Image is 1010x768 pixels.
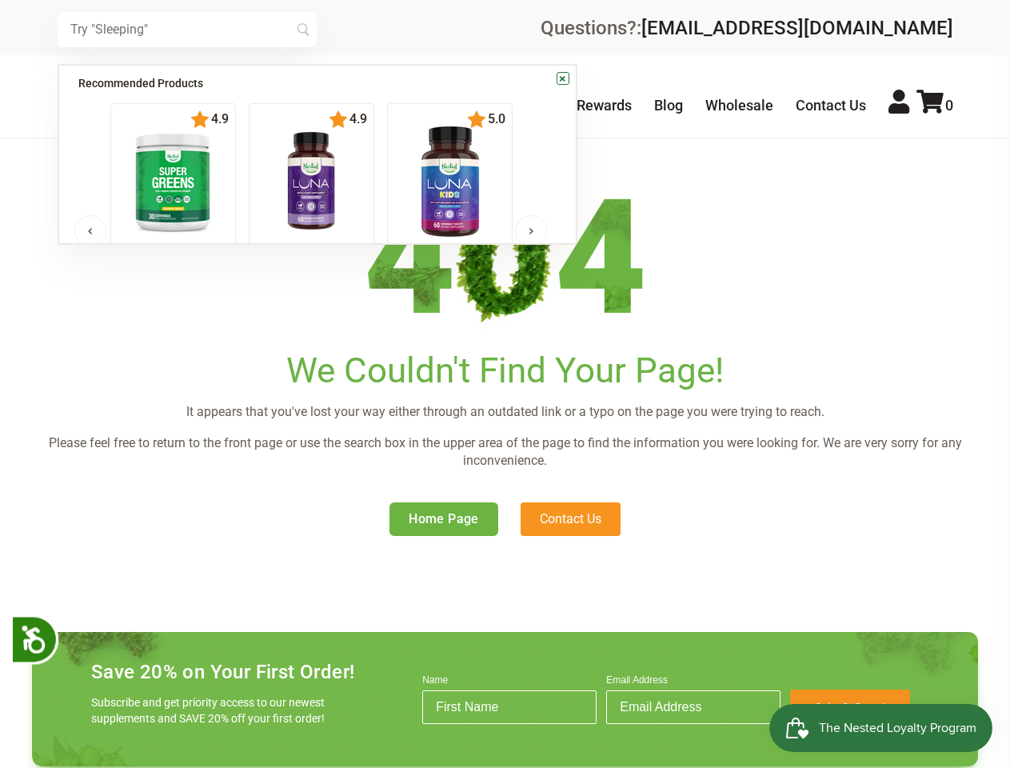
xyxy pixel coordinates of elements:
[91,694,331,726] p: Subscribe and get priority access to our newest supplements and SAVE 20% off your first order!
[32,403,978,421] p: It appears that you've lost your way either through an outdated link or a typo on the page you we...
[422,674,597,690] label: Name
[32,350,978,391] h1: We Couldn't Find Your Page!
[329,110,348,130] img: star.svg
[606,674,780,690] label: Email Address
[394,126,506,238] img: 1_edfe67ed-9f0f-4eb3-a1ff-0a9febdc2b11_x140.png
[606,690,780,724] input: Email Address
[91,661,355,683] h4: Save 20% on Your First Order!
[527,97,632,114] a: Nested Rewards
[769,704,994,752] iframe: Button to open loyalty program pop-up
[705,97,773,114] a: Wholesale
[78,77,203,90] span: Recommended Products
[521,502,621,536] a: Contact Us
[557,72,569,85] a: ×
[210,112,229,126] span: 4.9
[190,110,210,130] img: star.svg
[486,112,505,126] span: 5.0
[945,97,953,114] span: 0
[124,126,222,238] img: imgpsh_fullsize_anim_-_2025-02-26T222351.371_x140.png
[422,690,597,724] input: First Name
[348,112,367,126] span: 4.9
[467,110,486,130] img: star.svg
[74,215,106,247] button: Previous
[790,690,910,724] button: Join & Save!
[32,434,978,470] p: Please feel free to return to the front page or use the search box in the upper area of the page ...
[796,97,866,114] a: Contact Us
[367,183,643,334] img: 404.png
[654,97,683,114] a: Blog
[541,18,953,38] div: Questions?:
[268,126,354,238] img: NN_LUNA_US_60_front_1_x140.png
[641,17,953,39] a: [EMAIL_ADDRESS][DOMAIN_NAME]
[916,97,953,114] a: 0
[58,12,317,47] input: Try "Sleeping"
[389,502,498,536] a: Home Page
[515,215,547,247] button: Next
